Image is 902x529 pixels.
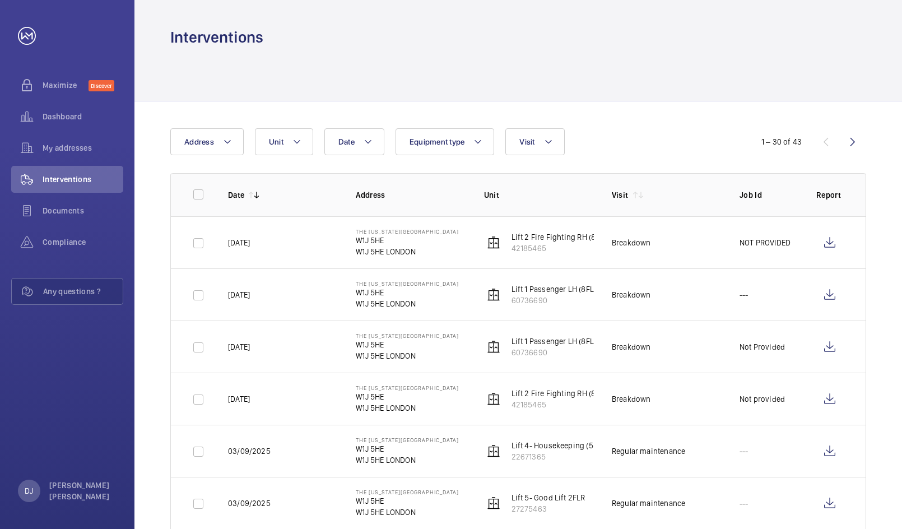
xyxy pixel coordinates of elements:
div: Regular maintenance [612,498,685,509]
button: Address [170,128,244,155]
div: Breakdown [612,341,651,352]
p: W1J 5HE LONDON [356,454,459,466]
p: [DATE] [228,341,250,352]
p: [PERSON_NAME] [PERSON_NAME] [49,480,117,502]
p: W1J 5HE LONDON [356,298,459,309]
span: Dashboard [43,111,123,122]
p: [DATE] [228,393,250,405]
p: Lift 2 Fire Fighting RH (8FLR) [512,231,611,243]
span: Compliance [43,236,123,248]
p: 60736690 [512,347,601,358]
span: Address [184,137,214,146]
p: The [US_STATE][GEOGRAPHIC_DATA] [356,280,459,287]
p: 42185465 [512,243,611,254]
span: Any questions ? [43,286,123,297]
div: Breakdown [612,237,651,248]
div: Breakdown [612,393,651,405]
span: Date [338,137,355,146]
h1: Interventions [170,27,263,48]
p: W1J 5HE [356,339,459,350]
span: Interventions [43,174,123,185]
img: elevator.svg [487,392,500,406]
span: Visit [519,137,534,146]
p: W1J 5HE [356,495,459,507]
span: Equipment type [410,137,465,146]
p: W1J 5HE LONDON [356,507,459,518]
p: Unit [484,189,594,201]
p: W1J 5HE LONDON [356,402,459,414]
p: Report [816,189,843,201]
p: Date [228,189,244,201]
p: Visit [612,189,629,201]
span: My addresses [43,142,123,154]
p: Job Id [740,189,798,201]
button: Equipment type [396,128,495,155]
p: 03/09/2025 [228,498,271,509]
p: 22671365 [512,451,608,462]
img: elevator.svg [487,340,500,354]
p: [DATE] [228,289,250,300]
p: 60736690 [512,295,601,306]
p: W1J 5HE [356,443,459,454]
p: Lift 2 Fire Fighting RH (8FLR) [512,388,611,399]
p: NOT PROVIDED [740,237,791,248]
img: elevator.svg [487,496,500,510]
p: Lift 1 Passenger LH (8FLR) [512,284,601,295]
p: 42185465 [512,399,611,410]
p: Not provided [740,393,785,405]
span: Discover [89,80,114,91]
p: W1J 5HE [356,391,459,402]
button: Visit [505,128,564,155]
p: Not Provided [740,341,785,352]
div: Breakdown [612,289,651,300]
div: 1 – 30 of 43 [761,136,802,147]
p: 27275463 [512,503,585,514]
p: W1J 5HE LONDON [356,350,459,361]
button: Date [324,128,384,155]
p: Lift 4- Housekeeping (5FLR) [512,440,608,451]
p: --- [740,498,748,509]
p: W1J 5HE LONDON [356,246,459,257]
p: DJ [25,485,33,496]
img: elevator.svg [487,444,500,458]
span: Documents [43,205,123,216]
p: The [US_STATE][GEOGRAPHIC_DATA] [356,332,459,339]
p: The [US_STATE][GEOGRAPHIC_DATA] [356,384,459,391]
p: Lift 5- Good Lift 2FLR [512,492,585,503]
img: elevator.svg [487,236,500,249]
p: The [US_STATE][GEOGRAPHIC_DATA] [356,489,459,495]
p: Lift 1 Passenger LH (8FLR) [512,336,601,347]
img: elevator.svg [487,288,500,301]
p: 03/09/2025 [228,446,271,457]
p: W1J 5HE [356,287,459,298]
p: [DATE] [228,237,250,248]
p: --- [740,289,748,300]
p: --- [740,446,748,457]
p: The [US_STATE][GEOGRAPHIC_DATA] [356,228,459,235]
div: Regular maintenance [612,446,685,457]
p: W1J 5HE [356,235,459,246]
span: Unit [269,137,283,146]
span: Maximize [43,80,89,91]
p: The [US_STATE][GEOGRAPHIC_DATA] [356,437,459,443]
p: Address [356,189,466,201]
button: Unit [255,128,313,155]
